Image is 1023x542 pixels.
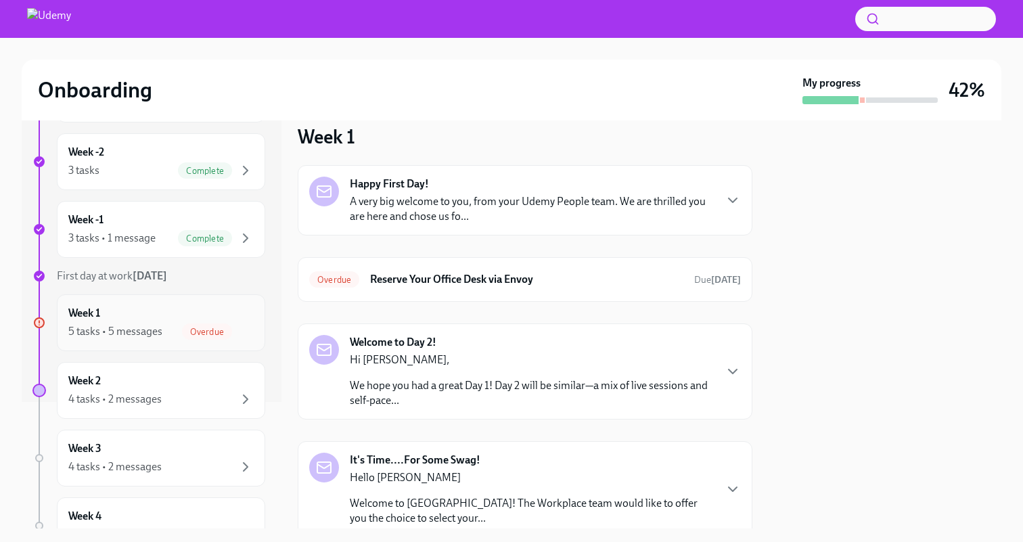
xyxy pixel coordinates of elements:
a: Week -13 tasks • 1 messageComplete [32,201,265,258]
a: Week -23 tasksComplete [32,133,265,190]
p: Welcome to [GEOGRAPHIC_DATA]! The Workplace team would like to offer you the choice to select you... [350,496,714,526]
span: First day at work [57,269,167,282]
h6: Week -2 [68,145,104,160]
a: Week 15 tasks • 5 messagesOverdue [32,294,265,351]
p: Hello [PERSON_NAME] [350,470,714,485]
strong: My progress [802,76,861,91]
h6: Week 2 [68,374,101,388]
p: We hope you had a great Day 1! Day 2 will be similar—a mix of live sessions and self-pace... [350,378,714,408]
span: August 30th, 2025 13:00 [694,273,741,286]
h6: Week 3 [68,441,101,456]
a: Week 24 tasks • 2 messages [32,362,265,419]
h3: Week 1 [298,125,355,149]
img: Udemy [27,8,71,30]
h6: Week 4 [68,509,101,524]
span: Overdue [182,327,232,337]
a: First day at work[DATE] [32,269,265,284]
a: Week 34 tasks • 2 messages [32,430,265,487]
div: 5 tasks • 2 messages [68,527,162,542]
p: A very big welcome to you, from your Udemy People team. We are thrilled you are here and chose us... [350,194,714,224]
span: Complete [178,166,232,176]
strong: [DATE] [711,274,741,286]
h3: 42% [949,78,985,102]
div: 3 tasks [68,163,99,178]
p: Hi [PERSON_NAME], [350,353,714,367]
div: 5 tasks • 5 messages [68,324,162,339]
strong: [DATE] [133,269,167,282]
h2: Onboarding [38,76,152,104]
h6: Reserve Your Office Desk via Envoy [370,272,683,287]
strong: Welcome to Day 2! [350,335,436,350]
h6: Week 1 [68,306,100,321]
div: 4 tasks • 2 messages [68,459,162,474]
strong: Happy First Day! [350,177,429,191]
h6: Week -1 [68,212,104,227]
div: 3 tasks • 1 message [68,231,156,246]
span: Complete [178,233,232,244]
a: OverdueReserve Your Office Desk via EnvoyDue[DATE] [309,269,741,290]
div: 4 tasks • 2 messages [68,392,162,407]
span: Due [694,274,741,286]
strong: It's Time....For Some Swag! [350,453,480,468]
span: Overdue [309,275,359,285]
